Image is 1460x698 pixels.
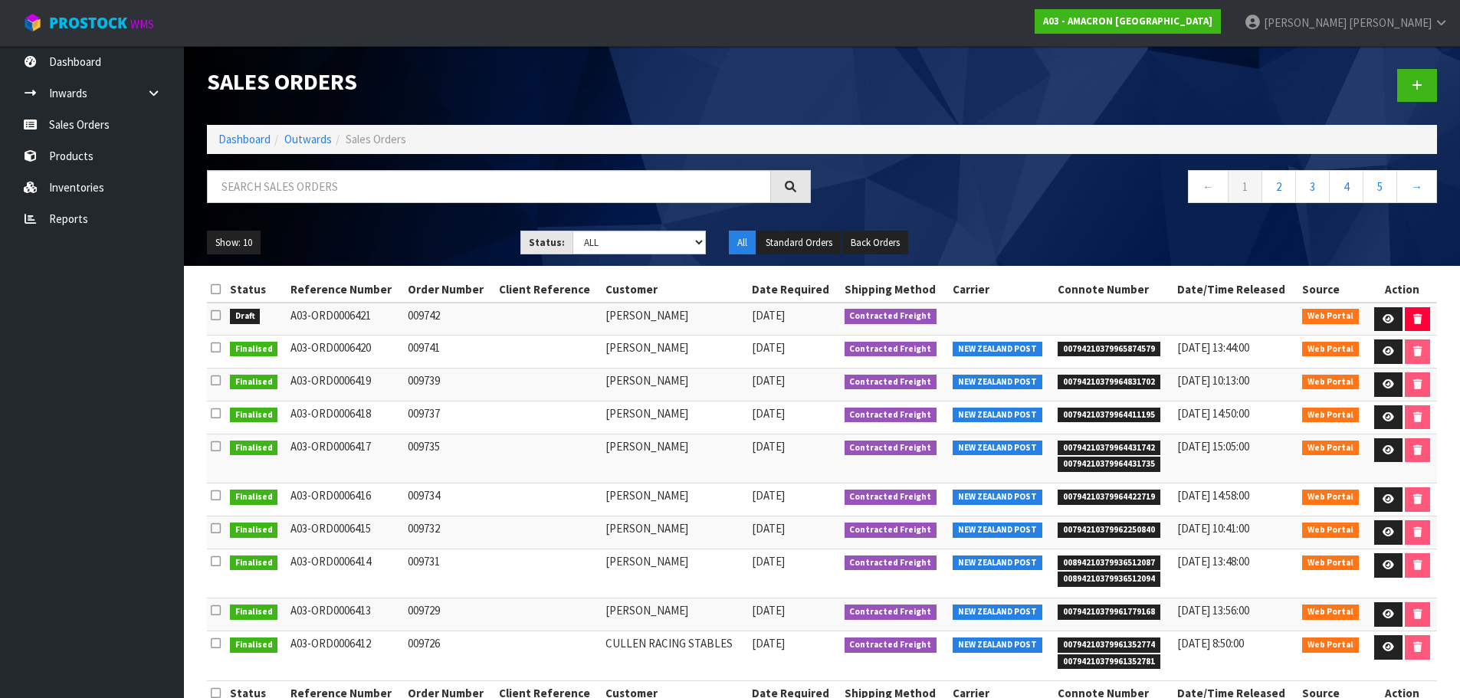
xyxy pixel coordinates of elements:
span: [DATE] 10:41:00 [1177,521,1249,536]
th: Reference Number [287,277,405,302]
span: Finalised [230,637,278,653]
span: Web Portal [1302,637,1359,653]
span: 00894210379936512094 [1058,572,1160,587]
span: Web Portal [1302,555,1359,571]
span: Contracted Freight [845,441,937,456]
span: [DATE] 13:56:00 [1177,603,1249,618]
span: Finalised [230,342,278,357]
span: Contracted Freight [845,309,937,324]
nav: Page navigation [834,170,1438,208]
span: Contracted Freight [845,605,937,620]
span: [DATE] [752,636,785,650]
span: Contracted Freight [845,555,937,571]
td: 009729 [404,598,494,631]
small: WMS [130,17,154,31]
td: 009731 [404,549,494,598]
span: 00794210379964411195 [1058,408,1160,423]
span: [DATE] [752,373,785,388]
td: [PERSON_NAME] [602,401,748,434]
td: A03-ORD0006414 [287,549,405,598]
span: Web Portal [1302,309,1359,324]
span: 00794210379962250840 [1058,523,1160,538]
span: [DATE] 14:50:00 [1177,406,1249,421]
span: [DATE] 15:05:00 [1177,439,1249,454]
button: Show: 10 [207,231,261,255]
span: [PERSON_NAME] [1264,15,1347,30]
strong: Status: [529,236,565,249]
span: 00794210379964831702 [1058,375,1160,390]
td: A03-ORD0006417 [287,434,405,483]
span: 00794210379964431735 [1058,457,1160,472]
span: ProStock [49,13,127,33]
a: → [1396,170,1437,203]
span: Web Portal [1302,605,1359,620]
span: Contracted Freight [845,375,937,390]
span: NEW ZEALAND POST [953,408,1042,423]
span: Web Portal [1302,342,1359,357]
th: Date Required [748,277,840,302]
td: [PERSON_NAME] [602,483,748,516]
span: 00794210379961779168 [1058,605,1160,620]
span: 00794210379961352774 [1058,637,1160,653]
span: NEW ZEALAND POST [953,555,1042,571]
span: Finalised [230,441,278,456]
th: Connote Number [1054,277,1173,302]
a: 1 [1228,170,1262,203]
a: 5 [1363,170,1397,203]
span: [DATE] [752,340,785,355]
td: A03-ORD0006413 [287,598,405,631]
span: 00794210379964431742 [1058,441,1160,456]
td: A03-ORD0006415 [287,516,405,549]
span: [DATE] [752,308,785,323]
span: Sales Orders [346,132,406,146]
a: Outwards [284,132,332,146]
td: 009742 [404,303,494,336]
td: A03-ORD0006416 [287,483,405,516]
td: A03-ORD0006419 [287,369,405,401]
a: 3 [1295,170,1330,203]
td: 009732 [404,516,494,549]
a: 4 [1329,170,1363,203]
td: A03-ORD0006420 [287,336,405,369]
span: NEW ZEALAND POST [953,605,1042,620]
span: [DATE] 13:44:00 [1177,340,1249,355]
img: cube-alt.png [23,13,42,32]
th: Order Number [404,277,494,302]
td: [PERSON_NAME] [602,336,748,369]
th: Client Reference [495,277,602,302]
span: Finalised [230,605,278,620]
th: Action [1368,277,1437,302]
h1: Sales Orders [207,69,811,94]
span: NEW ZEALAND POST [953,523,1042,538]
td: 009741 [404,336,494,369]
span: NEW ZEALAND POST [953,342,1042,357]
span: Contracted Freight [845,408,937,423]
a: ← [1188,170,1229,203]
span: Finalised [230,555,278,571]
span: Web Portal [1302,375,1359,390]
th: Source [1298,277,1368,302]
span: NEW ZEALAND POST [953,637,1042,653]
span: NEW ZEALAND POST [953,441,1042,456]
span: [DATE] [752,439,785,454]
span: Web Portal [1302,523,1359,538]
span: NEW ZEALAND POST [953,375,1042,390]
th: Date/Time Released [1173,277,1299,302]
td: [PERSON_NAME] [602,549,748,598]
td: 009735 [404,434,494,483]
button: All [729,231,756,255]
td: [PERSON_NAME] [602,516,748,549]
input: Search sales orders [207,170,771,203]
a: Dashboard [218,132,271,146]
span: [DATE] 13:48:00 [1177,554,1249,569]
th: Status [226,277,287,302]
td: A03-ORD0006418 [287,401,405,434]
span: NEW ZEALAND POST [953,490,1042,505]
span: Draft [230,309,261,324]
th: Customer [602,277,748,302]
span: [DATE] 8:50:00 [1177,636,1244,650]
td: 009734 [404,483,494,516]
span: Web Portal [1302,408,1359,423]
span: Finalised [230,375,278,390]
th: Carrier [949,277,1054,302]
